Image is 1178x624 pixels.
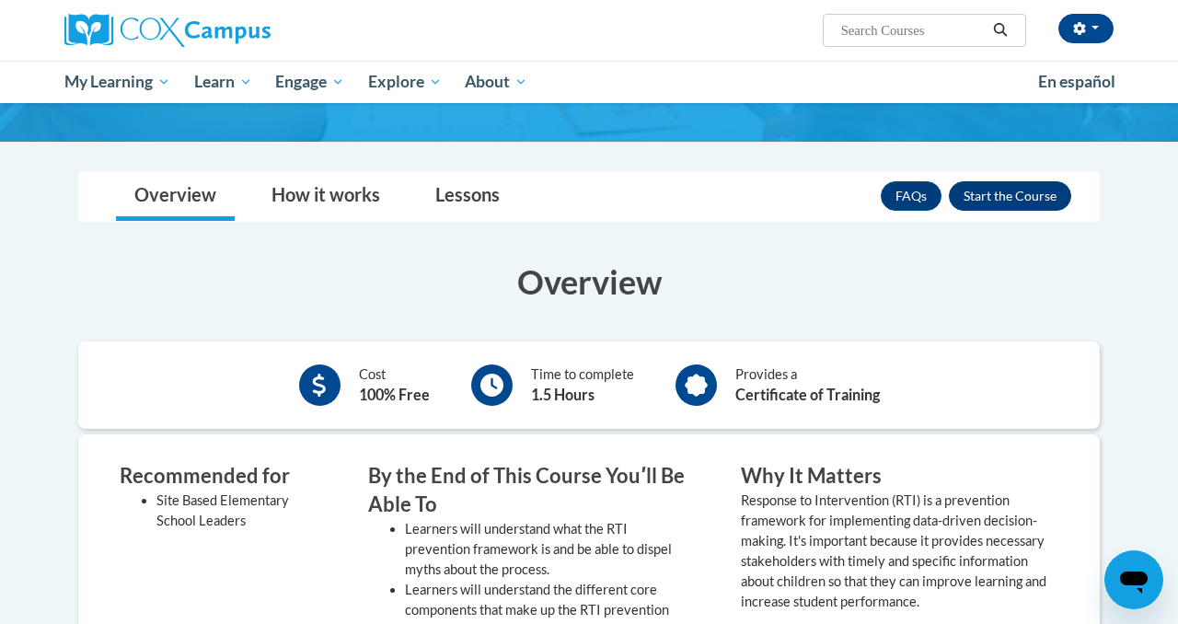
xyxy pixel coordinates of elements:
[454,61,540,103] a: About
[156,491,313,531] li: Site Based Elementary School Leaders
[78,259,1100,305] h3: Overview
[839,19,987,41] input: Search Courses
[116,172,235,221] a: Overview
[735,364,880,406] div: Provides a
[987,19,1014,41] button: Search
[1058,14,1114,43] button: Account Settings
[263,61,356,103] a: Engage
[253,172,398,221] a: How it works
[1038,72,1115,91] span: En español
[1026,63,1127,101] a: En español
[120,462,313,491] h3: Recommended for
[368,462,686,519] h3: By the End of This Course Youʹll Be Able To
[52,61,182,103] a: My Learning
[465,71,527,93] span: About
[64,14,271,47] img: Cox Campus
[417,172,518,221] a: Lessons
[359,386,430,403] b: 100% Free
[368,71,442,93] span: Explore
[405,519,686,580] li: Learners will understand what the RTI prevention framework is and be able to dispel myths about t...
[949,181,1071,211] button: Enroll
[1104,550,1163,609] iframe: Button to launch messaging window
[741,492,1046,609] value: Response to Intervention (RTI) is a prevention framework for implementing data-driven decision-ma...
[735,386,880,403] b: Certificate of Training
[356,61,454,103] a: Explore
[359,364,430,406] div: Cost
[881,181,941,211] a: FAQs
[182,61,264,103] a: Learn
[64,71,170,93] span: My Learning
[741,462,1058,491] h3: Why It Matters
[531,386,595,403] b: 1.5 Hours
[64,14,396,47] a: Cox Campus
[531,364,634,406] div: Time to complete
[51,61,1127,103] div: Main menu
[275,71,344,93] span: Engage
[194,71,252,93] span: Learn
